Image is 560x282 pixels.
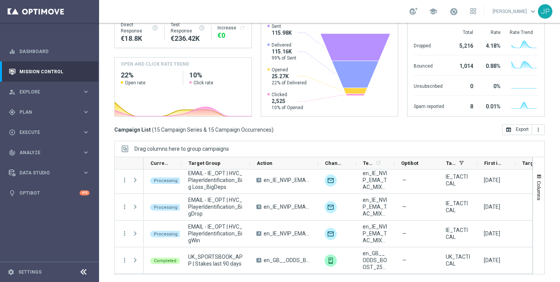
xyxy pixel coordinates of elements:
span: en_IE_NVIP_EMA_TAC_MIX_RB_HV_BW_50BONUS_2025_A [264,230,312,237]
span: 25.27K [272,73,307,80]
i: refresh [375,160,381,166]
button: gps_fixed Plan keyboard_arrow_right [8,109,90,115]
div: Mission Control [9,61,90,82]
button: more_vert [121,257,128,264]
span: 115.98K [272,29,292,36]
colored-tag: Processing [150,230,181,237]
span: en_GB__ODDS_BOOST_251009_ENG_V_WAL_ALL_APP_TAC_SP [264,257,312,264]
button: refresh [239,25,245,31]
span: Columns [536,181,542,200]
i: more_vert [121,203,128,210]
div: 10 Oct 2025, Friday [484,203,500,210]
span: Processing [154,205,178,210]
span: 2,525 [272,98,303,105]
img: Optimail [325,228,337,240]
span: Channel [325,160,343,166]
span: A [256,205,261,209]
i: keyboard_arrow_right [82,129,90,136]
div: Bounced [414,59,444,71]
span: Execute [19,130,82,135]
span: Tags [446,160,456,166]
span: A [256,258,261,263]
i: play_circle_outline [9,129,16,136]
span: Completed [154,258,176,263]
span: Calculate column [374,159,381,167]
span: Sent [272,23,292,29]
i: keyboard_arrow_right [82,88,90,95]
span: Optibot [401,160,418,166]
span: Explore [19,90,82,94]
span: IE_TACTICAL [446,227,471,240]
h2: 10% [189,71,245,80]
div: Explore [9,89,82,95]
div: track_changes Analyze keyboard_arrow_right [8,150,90,156]
span: en_IE_NVIP_EMA_TAC_MIX_RB_HV_BLBD_50BONUS_2025_B [363,170,388,190]
span: en_IE_NVIP_EMA_TAC_MIX_RB_HV_BW_50BONUS_2025_A [363,223,388,244]
span: ) [272,126,274,133]
span: EMAIL - IE_OPT | HVC_PlayerIdentification_Big Loss_BigDeps [188,170,243,190]
button: more_vert [121,230,128,237]
button: more_vert [121,177,128,184]
div: Analyze [9,149,82,156]
button: Mission Control [8,69,90,75]
span: Target Group [189,160,221,166]
a: Mission Control [19,61,90,82]
span: Processing [154,178,178,183]
div: 0 [453,79,473,92]
span: Click rate [194,80,213,86]
span: 15 Campaign Series & 15 Campaign Occurrences [154,126,272,133]
span: First in Range [484,160,502,166]
i: keyboard_arrow_right [82,169,90,176]
div: €236,423 [171,34,205,43]
i: keyboard_arrow_right [82,149,90,156]
button: person_search Explore keyboard_arrow_right [8,89,90,95]
div: 0.01% [482,100,501,112]
span: keyboard_arrow_down [529,7,537,16]
span: — [402,177,406,184]
div: Plan [9,109,82,116]
span: IE_TACTICAL [446,200,471,214]
div: 0% [482,79,501,92]
multiple-options-button: Export to CSV [502,126,545,132]
span: Delivered [272,42,296,48]
h3: Campaign List [114,126,274,133]
button: Data Studio keyboard_arrow_right [8,170,90,176]
i: track_changes [9,149,16,156]
button: open_in_browser Export [502,124,532,135]
div: €0 [218,31,245,40]
span: 99% of Sent [272,55,296,61]
span: ( [152,126,154,133]
i: keyboard_arrow_right [82,108,90,116]
span: Action [257,160,272,166]
div: Optimail [325,201,337,213]
i: person_search [9,89,16,95]
span: Analyze [19,150,82,155]
colored-tag: Completed [150,257,180,264]
span: en_GB__ODDS_BOOST_251009_ENG_V_WAL_ALL_APP_TAC_SP [363,250,388,271]
div: 10 Oct 2025, Friday [484,177,500,184]
div: Optibot [9,183,90,203]
span: Data Studio [19,171,82,175]
div: Unsubscribed [414,79,444,92]
span: IE_TACTICAL [446,173,471,187]
div: €18,801 [121,34,158,43]
div: 4.18% [482,39,501,51]
button: lightbulb Optibot +10 [8,190,90,196]
span: 115.16K [272,48,296,55]
span: Templates [363,160,374,166]
i: settings [8,269,14,276]
div: Direct Response [121,22,158,34]
img: Optimail [325,174,337,187]
div: Press SPACE to select this row. [115,167,144,194]
div: 0.88% [482,59,501,71]
div: Total [453,29,473,35]
span: UK_SPORTSBOOK_APP | Stakes last 90 days [188,253,243,267]
div: Rate Trend [510,29,538,35]
span: Processing [154,232,178,237]
i: equalizer [9,48,16,55]
div: 10 Oct 2025, Friday [484,230,500,237]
